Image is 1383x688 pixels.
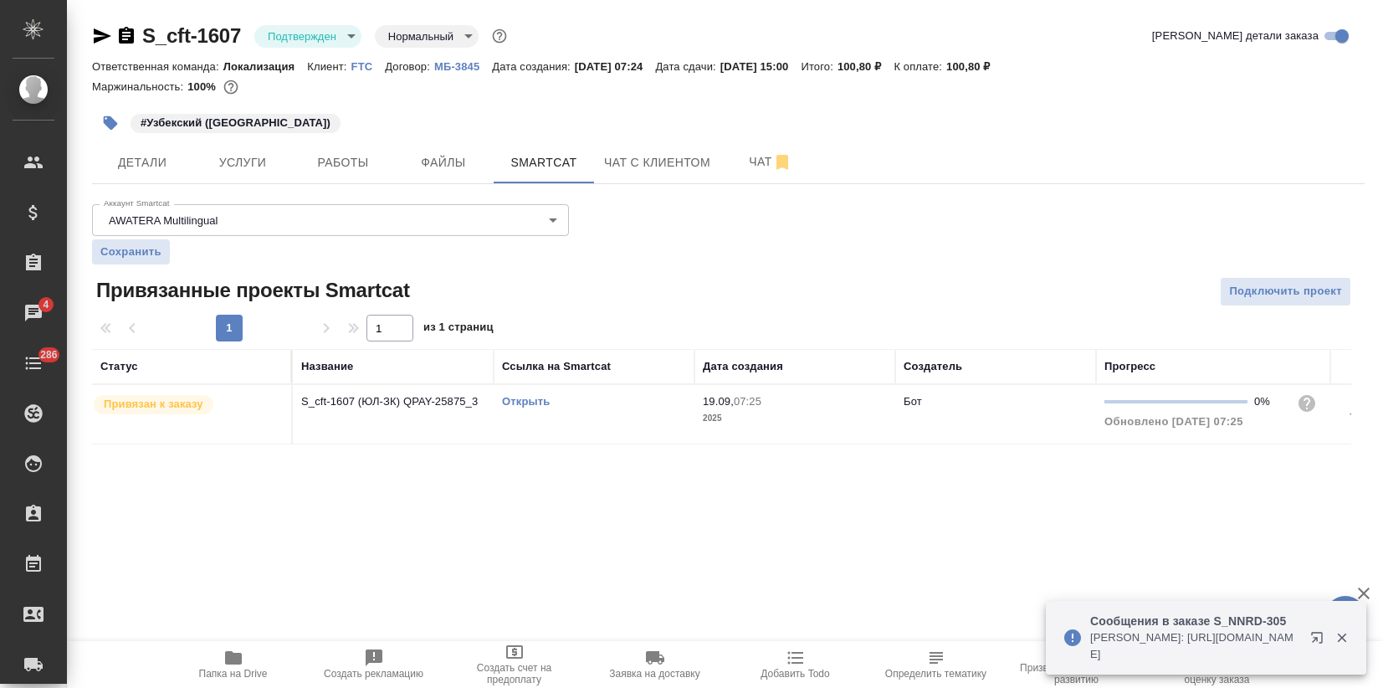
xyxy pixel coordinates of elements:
button: Скопировать ссылку [116,26,136,46]
p: 2025 [703,410,887,427]
p: S_cft-1607 (ЮЛ-ЗК) QPAY-25875_3 [301,393,485,410]
span: Создать рекламацию [324,668,423,680]
p: МБ-3845 [434,60,492,73]
button: Сохранить [92,239,170,264]
p: Итого: [801,60,837,73]
button: Обновить прогресс [1339,393,1379,434]
p: 100,80 ₽ [837,60,894,73]
p: 100% [187,80,220,93]
span: Чат с клиентом [604,152,710,173]
button: Добавить Todo [725,641,866,688]
p: К оплате: [894,60,946,73]
div: AWATERA Multilingual [92,204,569,236]
p: Сообщения в заказе S_NNRD-305 [1090,613,1299,629]
p: Дата сдачи: [655,60,720,73]
div: Статус [100,358,138,375]
p: Клиент: [307,60,351,73]
div: 0% [1254,393,1283,410]
p: Локализация [223,60,308,73]
p: Привязан к заказу [104,396,203,413]
span: Услуги [202,152,283,173]
span: Обновлено [DATE] 07:25 [1104,415,1243,428]
span: Подключить проект [1229,282,1342,301]
button: Добавить тэг [92,105,129,141]
span: Работы [303,152,383,173]
span: Smartcat [504,152,584,173]
div: Создатель [904,358,962,375]
button: Доп статусы указывают на важность/срочность заказа [489,25,510,47]
p: 07:25 [734,395,761,408]
button: Закрыть [1324,630,1359,645]
a: МБ-3845 [434,59,492,73]
div: Подтвержден [375,25,479,48]
button: Открыть в новой вкладке [1300,621,1340,661]
p: 100,80 ₽ [946,60,1003,73]
p: [PERSON_NAME]: [URL][DOMAIN_NAME] [1090,629,1299,663]
div: Название [301,358,353,375]
button: Создать рекламацию [304,641,444,688]
div: Дата создания [703,358,783,375]
span: Создать счет на предоплату [454,662,575,685]
span: Папка на Drive [199,668,268,680]
div: Подтвержден [254,25,361,48]
div: Прогресс [1104,358,1155,375]
span: Файлы [403,152,484,173]
span: Добавить Todo [761,668,829,680]
button: Определить тематику [866,641,1007,688]
button: Подтвержден [263,29,341,44]
a: FTC [351,59,386,73]
a: 4 [4,292,63,334]
button: Папка на Drive [163,641,304,688]
span: Сохранить [100,244,161,260]
button: 🙏 [1324,596,1366,638]
button: Нормальный [383,29,458,44]
p: Бот [904,395,922,408]
span: 4 [33,296,59,313]
span: Определить тематику [885,668,986,680]
button: Заявка на доставку [585,641,725,688]
button: 0.00 RUB; [220,76,242,98]
span: Призвать менеджера по развитию [1017,662,1137,685]
button: Призвать менеджера по развитию [1007,641,1147,688]
a: 286 [4,342,63,384]
svg: Отписаться [772,152,792,172]
button: AWATERA Multilingual [104,213,223,228]
p: Договор: [385,60,434,73]
span: Заявка на доставку [609,668,699,680]
button: Скопировать ссылку для ЯМессенджера [92,26,112,46]
span: Чат [730,151,811,172]
span: из 1 страниц [423,317,494,341]
span: 286 [30,347,68,363]
p: 19.09, [703,395,734,408]
span: Привязанные проекты Smartcat [92,277,410,304]
p: Ответственная команда: [92,60,223,73]
p: FTC [351,60,386,73]
span: Детали [102,152,182,173]
div: Ссылка на Smartcat [502,358,611,375]
span: [PERSON_NAME] детали заказа [1152,28,1319,44]
p: #Узбекский ([GEOGRAPHIC_DATA]) [141,115,330,131]
a: S_cft-1607 [142,24,241,47]
p: Дата создания: [492,60,574,73]
p: Маржинальность: [92,80,187,93]
a: Открыть [502,395,550,408]
button: Создать счет на предоплату [444,641,585,688]
button: Подключить проект [1220,277,1351,306]
p: [DATE] 07:24 [575,60,656,73]
p: [DATE] 15:00 [720,60,802,73]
